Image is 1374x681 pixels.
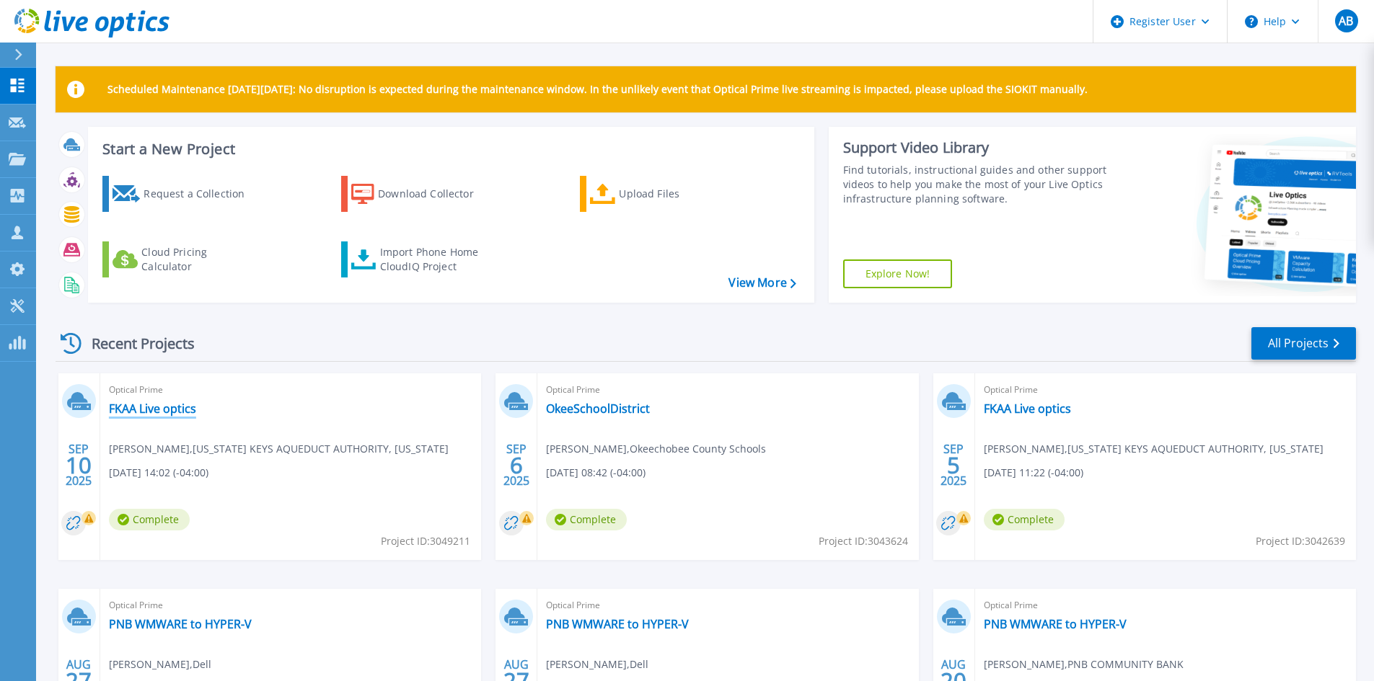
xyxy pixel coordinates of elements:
[546,441,766,457] span: [PERSON_NAME] , Okeechobee County Schools
[109,597,472,613] span: Optical Prime
[984,441,1324,457] span: [PERSON_NAME] , [US_STATE] KEYS AQUEDUCT AUTHORITY, [US_STATE]
[503,439,530,491] div: SEP 2025
[940,439,967,491] div: SEP 2025
[109,382,472,398] span: Optical Prime
[947,459,960,471] span: 5
[728,276,796,290] a: View More
[102,141,796,157] h3: Start a New Project
[107,84,1088,95] p: Scheduled Maintenance [DATE][DATE]: No disruption is expected during the maintenance window. In t...
[1339,15,1353,27] span: AB
[984,656,1184,672] span: [PERSON_NAME] , PNB COMMUNITY BANK
[381,533,470,549] span: Project ID: 3049211
[341,176,502,212] a: Download Collector
[1251,327,1356,360] a: All Projects
[843,138,1112,157] div: Support Video Library
[984,382,1347,398] span: Optical Prime
[984,617,1127,631] a: PNB WMWARE to HYPER-V
[65,439,92,491] div: SEP 2025
[109,441,449,457] span: [PERSON_NAME] , [US_STATE] KEYS AQUEDUCT AUTHORITY, [US_STATE]
[102,176,263,212] a: Request a Collection
[843,259,953,288] a: Explore Now!
[546,401,650,416] a: OkeeSchoolDistrict
[109,509,190,530] span: Complete
[546,509,627,530] span: Complete
[546,382,910,398] span: Optical Prime
[144,179,259,208] div: Request a Collection
[109,465,208,481] span: [DATE] 14:02 (-04:00)
[984,401,1071,416] a: FKAA Live optics
[580,176,741,212] a: Upload Files
[546,465,646,481] span: [DATE] 08:42 (-04:00)
[102,241,263,277] a: Cloud Pricing Calculator
[378,179,493,208] div: Download Collector
[984,465,1083,481] span: [DATE] 11:22 (-04:00)
[380,245,493,274] div: Import Phone Home CloudIQ Project
[619,179,734,208] div: Upload Files
[984,597,1347,613] span: Optical Prime
[66,459,92,471] span: 10
[843,163,1112,206] div: Find tutorials, instructional guides and other support videos to help you make the most of your L...
[546,597,910,613] span: Optical Prime
[546,656,648,672] span: [PERSON_NAME] , Dell
[984,509,1065,530] span: Complete
[1256,533,1345,549] span: Project ID: 3042639
[109,617,252,631] a: PNB WMWARE to HYPER-V
[56,326,214,361] div: Recent Projects
[510,459,523,471] span: 6
[546,617,689,631] a: PNB WMWARE to HYPER-V
[819,533,908,549] span: Project ID: 3043624
[109,656,211,672] span: [PERSON_NAME] , Dell
[141,245,257,274] div: Cloud Pricing Calculator
[109,401,196,416] a: FKAA Live optics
